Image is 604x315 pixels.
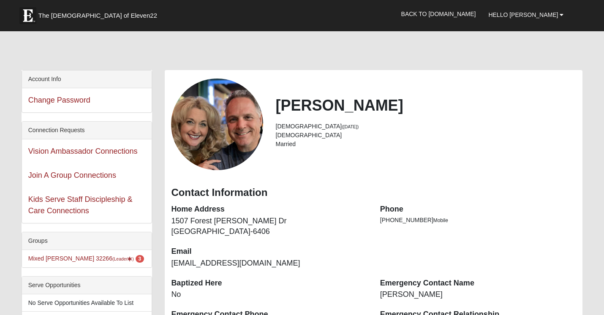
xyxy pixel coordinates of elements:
a: Join A Group Connections [28,171,116,179]
h3: Contact Information [171,187,576,199]
a: Hello [PERSON_NAME] [482,4,570,25]
a: Change Password [28,96,90,104]
li: No Serve Opportunities Available To List [22,294,152,312]
li: Married [276,140,577,149]
span: number of pending members [136,255,144,263]
span: Hello [PERSON_NAME] [488,11,558,18]
dt: Email [171,246,367,257]
li: [DEMOGRAPHIC_DATA] [276,131,577,140]
dd: No [171,289,367,300]
a: Back to [DOMAIN_NAME] [395,3,482,24]
div: Connection Requests [22,122,152,139]
dt: Baptized Here [171,278,367,289]
dt: Phone [380,204,576,215]
small: ([DATE]) [342,124,359,129]
dd: [EMAIL_ADDRESS][DOMAIN_NAME] [171,258,367,269]
dd: 1507 Forest [PERSON_NAME] Dr [GEOGRAPHIC_DATA]-6406 [171,216,367,237]
h2: [PERSON_NAME] [276,96,577,114]
span: The [DEMOGRAPHIC_DATA] of Eleven22 [38,11,157,20]
a: Mixed [PERSON_NAME] 32266(Leader) 3 [28,255,144,262]
a: The [DEMOGRAPHIC_DATA] of Eleven22 [15,3,184,24]
a: Kids Serve Staff Discipleship & Care Connections [28,195,133,215]
img: Eleven22 logo [19,7,36,24]
dt: Home Address [171,204,367,215]
a: Vision Ambassador Connections [28,147,138,155]
div: Account Info [22,71,152,88]
div: Serve Opportunities [22,277,152,294]
span: Mobile [433,217,448,223]
dd: [PERSON_NAME] [380,289,576,300]
div: Groups [22,232,152,250]
li: [DEMOGRAPHIC_DATA] [276,122,577,131]
dt: Emergency Contact Name [380,278,576,289]
small: (Leader ) [112,256,134,261]
li: [PHONE_NUMBER] [380,216,576,225]
a: View Fullsize Photo [171,79,263,170]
